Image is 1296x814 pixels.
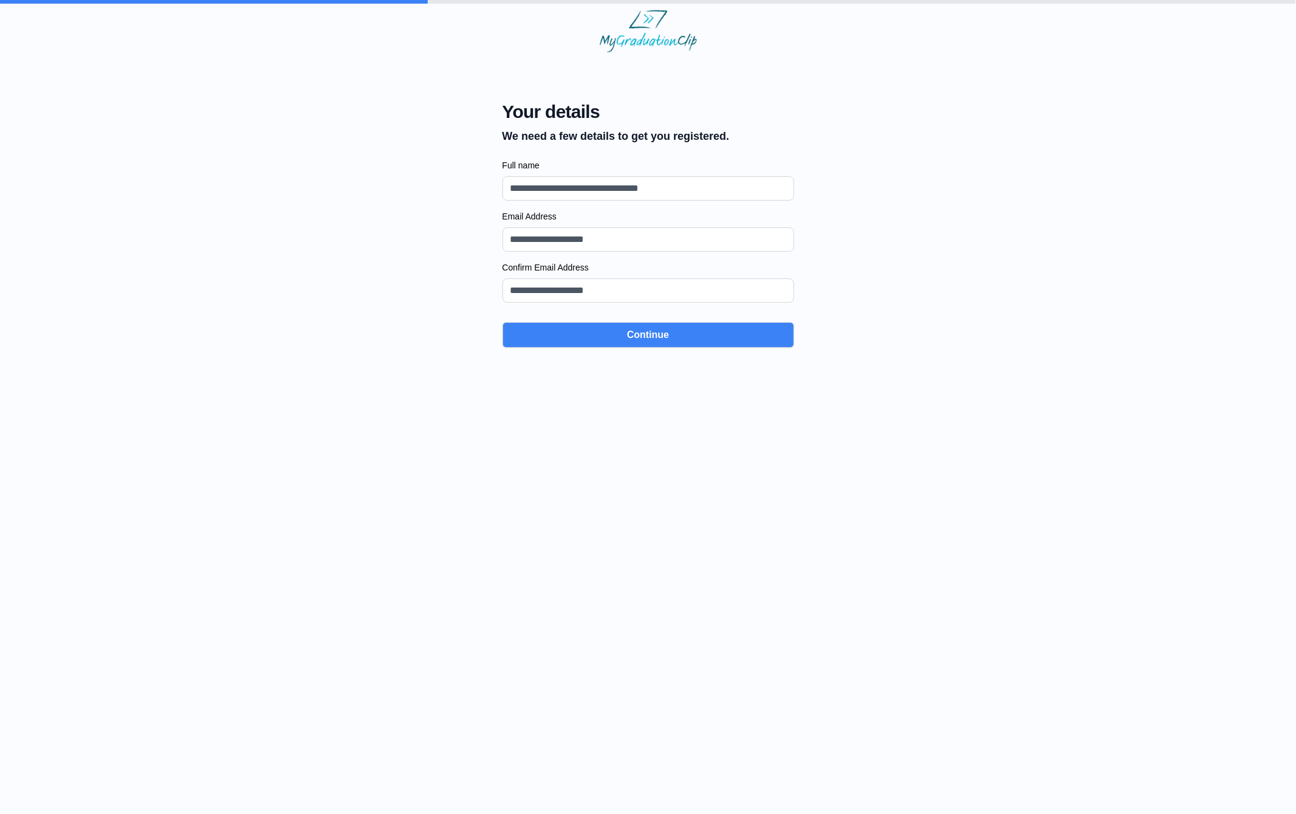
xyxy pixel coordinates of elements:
[502,261,794,274] label: Confirm Email Address
[502,322,794,348] button: Continue
[600,10,697,52] img: MyGraduationClip
[502,159,794,171] label: Full name
[502,101,730,123] span: Your details
[502,210,794,222] label: Email Address
[502,128,730,145] p: We need a few details to get you registered.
